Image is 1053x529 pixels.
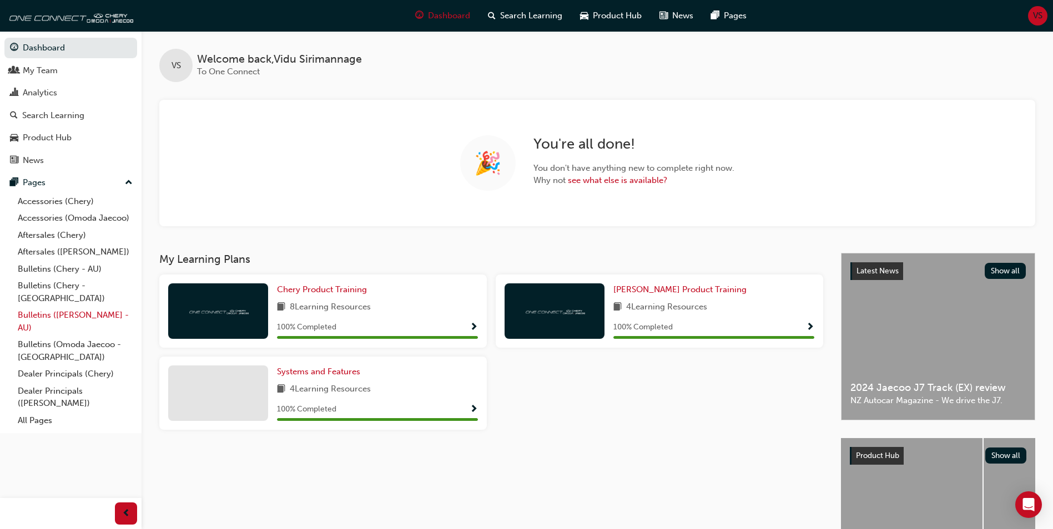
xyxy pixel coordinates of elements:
a: News [4,150,137,171]
span: Latest News [856,266,899,276]
a: Chery Product Training [277,283,371,296]
a: Dealer Principals ([PERSON_NAME]) [13,383,137,412]
span: Chery Product Training [277,284,367,294]
button: Pages [4,172,137,193]
a: Aftersales ([PERSON_NAME]) [13,243,137,261]
span: up-icon [125,176,133,190]
a: My Team [4,60,137,81]
span: search-icon [488,9,496,23]
span: Search Learning [500,9,562,22]
span: book-icon [277,383,285,396]
span: [PERSON_NAME] Product Training [613,284,747,294]
span: Pages [724,9,747,22]
span: news-icon [10,156,18,166]
a: All Pages [13,412,137,429]
span: people-icon [10,66,18,76]
span: Product Hub [593,9,642,22]
a: Bulletins (Omoda Jaecoo - [GEOGRAPHIC_DATA]) [13,336,137,365]
span: 100 % Completed [613,321,673,334]
a: Product Hub [4,128,137,148]
span: News [672,9,693,22]
span: car-icon [10,133,18,143]
div: Search Learning [22,109,84,122]
a: Systems and Features [277,365,365,378]
span: book-icon [613,301,622,314]
span: 8 Learning Resources [290,301,371,314]
img: oneconnect [524,306,585,316]
span: search-icon [10,111,18,121]
img: oneconnect [188,306,249,316]
a: news-iconNews [651,4,702,27]
span: VS [172,59,181,72]
span: chart-icon [10,88,18,98]
span: 100 % Completed [277,403,336,416]
a: Aftersales (Chery) [13,227,137,244]
a: [PERSON_NAME] Product Training [613,283,751,296]
button: Show Progress [470,321,478,334]
span: guage-icon [10,43,18,53]
span: pages-icon [10,178,18,188]
img: oneconnect [6,4,133,27]
span: book-icon [277,301,285,314]
span: Welcome back , Vidu Sirimannage [197,53,362,66]
button: VS [1028,6,1047,26]
span: Product Hub [856,451,899,460]
div: Product Hub [23,131,72,144]
span: news-icon [659,9,668,23]
span: guage-icon [415,9,424,23]
div: Analytics [23,87,57,99]
a: Product HubShow all [850,447,1026,465]
a: Analytics [4,83,137,103]
span: You don't have anything new to complete right now. [533,162,734,175]
span: 🎉 [474,157,502,170]
a: see what else is available? [568,175,667,185]
a: Dashboard [4,38,137,58]
a: guage-iconDashboard [406,4,479,27]
button: Show all [985,263,1026,279]
a: Search Learning [4,105,137,126]
a: Bulletins (Chery - AU) [13,261,137,278]
span: VS [1033,9,1042,22]
a: Bulletins (Chery - [GEOGRAPHIC_DATA]) [13,277,137,307]
span: prev-icon [122,507,130,521]
a: Accessories (Omoda Jaecoo) [13,210,137,227]
a: Bulletins ([PERSON_NAME] - AU) [13,307,137,336]
span: Systems and Features [277,367,360,377]
span: 4 Learning Resources [626,301,707,314]
h2: You're all done! [533,135,734,153]
a: Latest NewsShow all2024 Jaecoo J7 Track (EX) reviewNZ Autocar Magazine - We drive the J7. [841,253,1035,420]
a: Accessories (Chery) [13,193,137,210]
a: pages-iconPages [702,4,755,27]
div: Open Intercom Messenger [1015,491,1042,518]
button: Show Progress [806,321,814,334]
span: Show Progress [470,323,478,333]
button: DashboardMy TeamAnalyticsSearch LearningProduct HubNews [4,35,137,172]
span: Dashboard [428,9,470,22]
span: 100 % Completed [277,321,336,334]
span: 4 Learning Resources [290,383,371,396]
a: Dealer Principals (Chery) [13,365,137,383]
a: car-iconProduct Hub [571,4,651,27]
span: Why not [533,174,734,187]
a: Latest NewsShow all [850,262,1026,280]
span: Show Progress [470,405,478,415]
a: search-iconSearch Learning [479,4,571,27]
span: 2024 Jaecoo J7 Track (EX) review [850,382,1026,394]
span: To One Connect [197,67,260,77]
h3: My Learning Plans [159,253,823,266]
div: My Team [23,64,58,77]
div: News [23,154,44,167]
span: Show Progress [806,323,814,333]
button: Show all [985,447,1027,464]
button: Show Progress [470,403,478,416]
div: Pages [23,176,46,189]
span: car-icon [580,9,588,23]
span: NZ Autocar Magazine - We drive the J7. [850,394,1026,407]
span: pages-icon [711,9,719,23]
